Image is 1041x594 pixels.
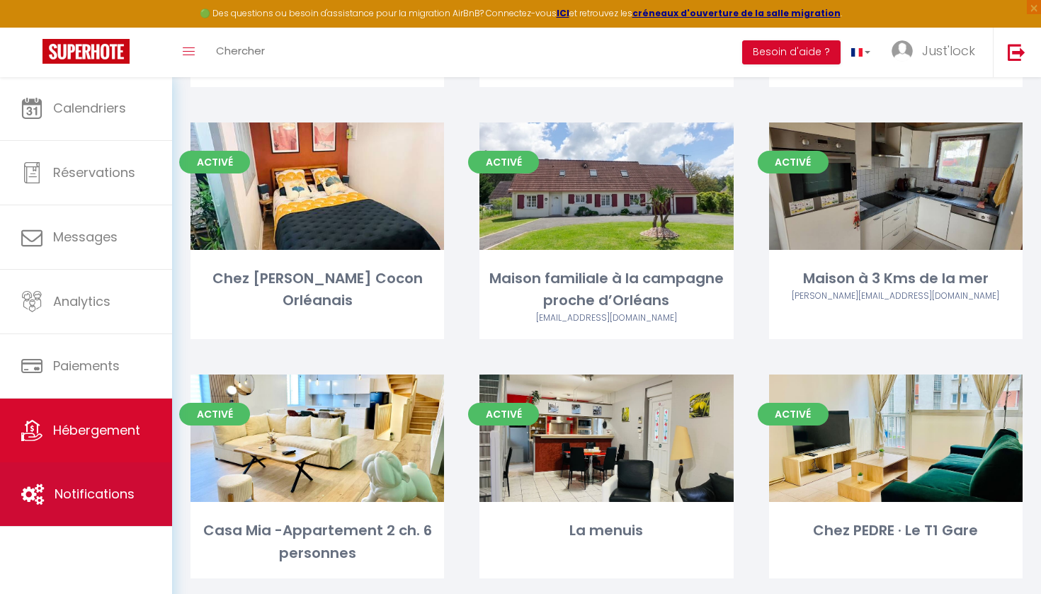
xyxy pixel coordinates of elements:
[190,520,444,564] div: Casa Mia -Appartement 2 ch. 6 personnes
[179,151,250,173] span: Activé
[53,421,140,439] span: Hébergement
[479,312,733,325] div: Airbnb
[216,43,265,58] span: Chercher
[742,40,841,64] button: Besoin d'aide ?
[42,39,130,64] img: Super Booking
[758,151,829,173] span: Activé
[468,151,539,173] span: Activé
[769,290,1023,303] div: Airbnb
[769,268,1023,290] div: Maison à 3 Kms de la mer
[479,520,733,542] div: La menuis
[881,28,993,77] a: ... Just'lock
[557,7,569,19] a: ICI
[53,228,118,246] span: Messages
[769,520,1023,542] div: Chez PEDRE · Le T1 Gare
[179,403,250,425] span: Activé
[468,403,539,425] span: Activé
[922,42,975,59] span: Just'lock
[205,28,275,77] a: Chercher
[53,99,126,117] span: Calendriers
[758,403,829,425] span: Activé
[53,164,135,181] span: Réservations
[892,40,913,62] img: ...
[1008,43,1025,61] img: logout
[479,268,733,312] div: Maison familiale à la campagne proche d’Orléans
[11,6,54,48] button: Ouvrir le widget de chat LiveChat
[53,357,120,375] span: Paiements
[55,485,135,503] span: Notifications
[190,268,444,312] div: Chez [PERSON_NAME] Cocon Orléanais
[53,292,110,310] span: Analytics
[632,7,841,19] a: créneaux d'ouverture de la salle migration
